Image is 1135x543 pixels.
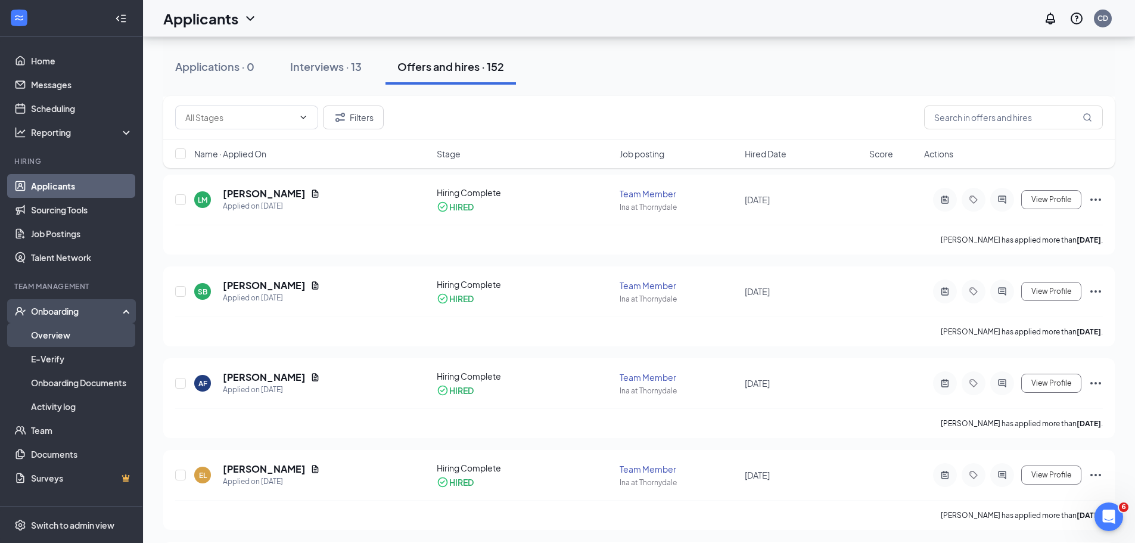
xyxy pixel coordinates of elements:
div: SB [198,287,207,297]
svg: ActiveChat [995,195,1009,204]
span: Name · Applied On [194,148,266,160]
a: SurveysCrown [31,466,133,490]
span: View Profile [1031,287,1071,296]
svg: Document [310,373,320,382]
svg: CheckmarkCircle [437,384,449,396]
svg: ActiveNote [938,195,952,204]
svg: Ellipses [1089,284,1103,299]
div: Team Member [620,188,737,200]
svg: WorkstreamLogo [13,12,25,24]
svg: Document [310,189,320,198]
p: [PERSON_NAME] has applied more than . [941,418,1103,429]
div: Hiring Complete [437,462,613,474]
svg: Tag [966,470,981,480]
span: [DATE] [745,378,770,389]
span: [DATE] [745,286,770,297]
p: [PERSON_NAME] has applied more than . [941,327,1103,337]
svg: ActiveChat [995,287,1009,296]
svg: Filter [333,110,347,125]
p: [PERSON_NAME] has applied more than . [941,510,1103,520]
a: Talent Network [31,246,133,269]
div: Ina at Thornydale [620,202,737,212]
h5: [PERSON_NAME] [223,463,306,476]
button: View Profile [1021,190,1081,209]
a: Job Postings [31,222,133,246]
b: [DATE] [1077,235,1101,244]
b: [DATE] [1077,419,1101,428]
div: Reporting [31,126,133,138]
div: Team Member [620,280,737,291]
div: HIRED [449,476,474,488]
a: Sourcing Tools [31,198,133,222]
a: Team [31,418,133,442]
div: Hiring Complete [437,278,613,290]
div: Ina at Thornydale [620,294,737,304]
b: [DATE] [1077,327,1101,336]
span: View Profile [1031,471,1071,479]
a: Scheduling [31,97,133,120]
svg: Ellipses [1089,376,1103,390]
div: AF [198,378,207,389]
svg: ChevronDown [298,113,308,122]
svg: Settings [14,519,26,531]
div: Hiring [14,156,130,166]
div: Onboarding [31,305,123,317]
div: Hiring Complete [437,370,613,382]
svg: Tag [966,287,981,296]
a: Activity log [31,395,133,418]
div: EL [199,470,207,480]
iframe: Intercom live chat [1094,502,1123,531]
a: Messages [31,73,133,97]
span: [DATE] [745,470,770,480]
h5: [PERSON_NAME] [223,279,306,292]
button: View Profile [1021,374,1081,393]
svg: Tag [966,195,981,204]
div: HIRED [449,293,474,305]
div: Team Member [620,371,737,383]
div: LM [198,195,207,205]
div: Team Member [620,463,737,475]
a: Onboarding Documents [31,371,133,395]
svg: CheckmarkCircle [437,476,449,488]
span: 6 [1119,502,1128,512]
button: Filter Filters [323,106,384,129]
div: Ina at Thornydale [620,386,737,396]
div: Team Management [14,281,130,291]
h5: [PERSON_NAME] [223,187,306,200]
span: Score [869,148,893,160]
a: Documents [31,442,133,466]
div: Applied on [DATE] [223,200,320,212]
div: HIRED [449,384,474,396]
div: Applied on [DATE] [223,476,320,488]
svg: ActiveChat [995,470,1009,480]
svg: ActiveNote [938,470,952,480]
svg: ActiveNote [938,378,952,388]
span: Job posting [620,148,664,160]
input: All Stages [185,111,294,124]
div: CD [1097,13,1108,23]
svg: QuestionInfo [1069,11,1084,26]
div: Applications · 0 [175,59,254,74]
div: Applied on [DATE] [223,384,320,396]
span: View Profile [1031,196,1071,204]
svg: Analysis [14,126,26,138]
svg: Ellipses [1089,193,1103,207]
svg: Notifications [1043,11,1058,26]
span: Hired Date [745,148,786,160]
svg: MagnifyingGlass [1083,113,1092,122]
a: Home [31,49,133,73]
svg: Document [310,464,320,474]
svg: ActiveChat [995,378,1009,388]
div: Ina at Thornydale [620,477,737,488]
a: Overview [31,323,133,347]
p: [PERSON_NAME] has applied more than . [941,235,1103,245]
svg: CheckmarkCircle [437,293,449,305]
svg: ActiveNote [938,287,952,296]
h1: Applicants [163,8,238,29]
svg: ChevronDown [243,11,257,26]
span: [DATE] [745,194,770,205]
span: Actions [924,148,953,160]
b: [DATE] [1077,511,1101,520]
div: Applied on [DATE] [223,292,320,304]
svg: CheckmarkCircle [437,201,449,213]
